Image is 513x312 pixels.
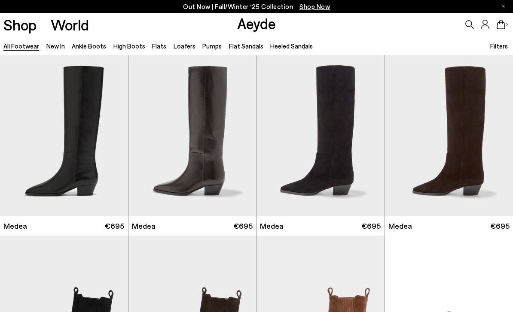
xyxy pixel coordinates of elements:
a: Flat Sandals [229,42,263,50]
img: Medea Suede Knee-High Boots [256,55,385,216]
a: World [51,17,89,32]
span: €695 [490,221,510,231]
a: 2 [497,20,505,29]
a: High Boots [113,42,145,50]
span: Navigate to /collections/new-in [299,3,330,10]
span: €695 [233,221,253,231]
a: Ankle Boots [72,42,106,50]
a: Loafers [174,42,195,50]
a: All Footwear [3,42,39,50]
a: Heeled Sandals [270,42,313,50]
a: Shop [3,17,37,32]
span: €695 [105,221,124,231]
span: 2 [505,22,510,27]
a: Medea €695 [256,216,385,236]
span: Medea [3,221,27,231]
span: Medea [132,221,156,231]
img: Medea Knee-High Boots [128,55,256,216]
a: Flats [152,42,166,50]
a: Medea €695 [128,216,256,236]
a: New In [46,42,65,50]
a: Pumps [202,42,222,50]
a: Aeyde [237,14,276,32]
span: Medea [260,221,284,231]
span: €695 [361,221,381,231]
span: Medea [388,221,412,231]
p: Out Now | Fall/Winter ‘25 Collection [183,1,330,12]
span: Filters [490,42,508,50]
